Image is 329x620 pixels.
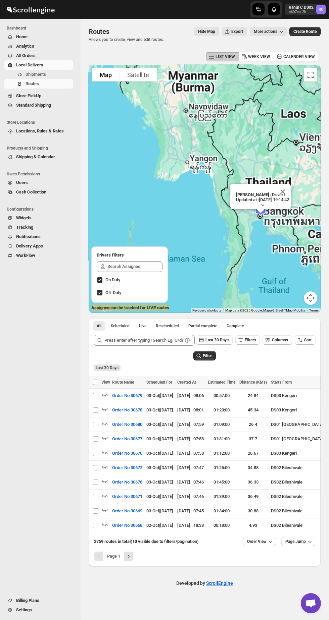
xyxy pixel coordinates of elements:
button: User menu [285,4,326,15]
span: Standard Shipping [16,103,51,108]
span: Locations, Rules & Rates [16,128,64,133]
span: Scheduled For [146,380,172,385]
button: Order No 30677 [108,434,146,444]
span: All [97,323,101,329]
button: Sort [295,335,316,345]
span: CALENDER VIEW [283,54,315,59]
span: Rescheduled [156,323,179,329]
div: 24.84 [239,392,267,399]
button: Order No 30676 [108,477,146,488]
span: Order View [247,539,267,544]
span: Sort [304,338,312,342]
text: RC [319,7,323,12]
span: 02-Oct | [DATE] [146,523,173,528]
div: 4.93 [239,522,267,529]
span: Live [139,323,146,329]
div: 45.34 [239,407,267,413]
span: Order No 30679 [112,392,142,399]
span: Columns [272,338,288,342]
span: 03-Oct | [DATE] [146,451,173,456]
div: [DATE] | 08:06 [177,392,204,399]
span: 2759 routes in total (10 visible due to filters/pagination) [94,539,199,544]
button: More actions [250,27,287,36]
button: Order No 30671 [108,491,146,502]
div: 00:18:00 [208,522,235,529]
span: Scheduled [111,323,130,329]
button: Show street map [92,68,120,81]
div: 01:31:00 [208,436,235,442]
div: 36.33 [239,479,267,486]
button: Order No 30672 [108,462,146,473]
div: Open chat [301,593,321,613]
div: 26.67 [239,450,267,457]
span: 03-Oct | [DATE] [146,407,173,412]
span: Partial complete [188,323,217,329]
span: Order No 30680 [112,421,142,428]
div: 01:39:00 [208,493,235,500]
span: 03-Oct | [DATE] [146,494,173,499]
p: (Driver) [236,192,289,197]
b: 1 [118,554,120,559]
span: 03-Oct | [DATE] [146,480,173,485]
div: [DATE] | 18:38 [177,522,204,529]
button: WorkFlow [4,251,73,260]
div: DS02 Bileshivale [271,479,324,486]
div: 34.88 [239,464,267,471]
span: Cash Collection [16,189,46,194]
span: Shipments [26,72,46,77]
button: Billing Plans [4,596,73,605]
span: 03-Oct | [DATE] [146,436,173,441]
button: Cash Collection [4,187,73,197]
button: Create Route [289,27,321,36]
a: ScrollEngine [206,580,233,586]
span: 03-Oct | [DATE] [146,508,173,513]
div: DS03 Kengeri [271,407,324,413]
div: [DATE] | 07:58 [177,450,204,457]
button: Last 30 Days [196,335,233,345]
span: 03-Oct | [DATE] [146,465,173,470]
span: Order No 30677 [112,436,142,442]
span: Filter [203,353,212,358]
span: Starts From [271,380,292,385]
button: All routes [93,321,105,331]
span: Notifications [16,234,41,239]
span: Export [231,29,243,34]
button: Widgets [4,213,73,223]
button: Order View [243,537,276,546]
h2: Drivers Filters [97,252,162,259]
button: Delivery Apps [4,241,73,251]
p: Developed by [176,580,233,586]
div: DS02 Bileshivale [271,508,324,514]
button: Order No 30680 [108,419,146,430]
button: Order No 30678 [108,405,146,415]
input: Press enter after typing | Search Eg. Order No 30679 [104,335,183,346]
button: Home [4,32,73,42]
img: Google [90,304,112,313]
p: Rahul C DS02 [289,5,314,10]
div: 01:20:00 [208,407,235,413]
div: DS02 Bileshivale [271,522,324,529]
button: CALENDER VIEW [274,52,319,61]
button: Order No 30679 [108,390,146,401]
div: 00:57:00 [208,392,235,399]
span: Map data ©2025 Google, Mapa GISrael, TMap Mobility [225,308,305,312]
div: 01:45:00 [208,479,235,486]
img: ScrollEngine [5,1,56,18]
button: Toggle fullscreen view [304,68,317,81]
button: Columns [263,335,292,345]
button: Show satellite imagery [120,68,157,81]
span: Shipping & Calendar [16,154,55,159]
span: Hide Map [198,29,215,34]
span: Page [107,554,120,559]
span: Billing Plans [16,598,39,603]
span: All Orders [16,53,36,58]
span: Store Locations [7,120,76,125]
span: Order No 30671 [112,493,142,500]
button: WEEK VIEW [239,52,274,61]
p: b607ea-2b [289,10,314,14]
span: Order No 30668 [112,522,142,529]
button: Order No 30669 [108,506,146,516]
span: Order No 30676 [112,479,142,486]
button: Close [275,184,291,200]
span: Home [16,34,28,39]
